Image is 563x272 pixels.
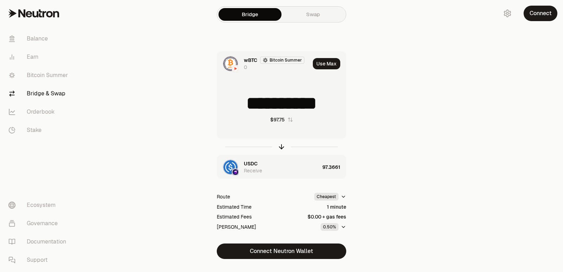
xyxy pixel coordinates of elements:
span: USDC [244,160,258,167]
button: USDC LogoOsmosis LogoOsmosis LogoUSDCReceive97.3661 [217,155,346,179]
img: Neutron Logo [233,66,238,71]
button: Cheapest [314,193,346,201]
a: Documentation [3,233,76,251]
div: wBTC LogoNeutron LogoNeutron LogowBTCBitcoin Summer0 [217,52,310,76]
a: Ecosystem [3,196,76,214]
a: Support [3,251,76,269]
div: $0.00 + gas fees [308,213,346,220]
div: $97.75 [270,116,285,123]
a: Swap [281,8,344,21]
a: Bitcoin Summer [3,66,76,84]
span: wBTC [244,57,257,64]
button: Connect Neutron Wallet [217,243,346,259]
div: 97.3661 [322,155,346,179]
div: 0 [244,64,247,71]
button: 0.50% [321,223,346,231]
img: wBTC Logo [223,57,238,71]
a: Orderbook [3,103,76,121]
div: Cheapest [314,193,339,201]
div: Route [217,193,230,200]
div: 1 minute [327,203,346,210]
div: USDC LogoOsmosis LogoOsmosis LogoUSDCReceive [217,155,320,179]
button: Connect [524,6,557,21]
div: 0.50% [321,223,339,231]
img: Osmosis Logo [233,169,238,175]
a: Balance [3,30,76,48]
div: Receive [244,167,262,174]
a: Governance [3,214,76,233]
button: Use Max [313,58,340,69]
div: Estimated Fees [217,213,252,220]
button: Bitcoin Summer [260,57,304,64]
img: USDC Logo [223,160,238,174]
a: Bridge [219,8,281,21]
a: Bridge & Swap [3,84,76,103]
a: Earn [3,48,76,66]
div: [PERSON_NAME] [217,223,256,230]
button: $97.75 [270,116,293,123]
a: Stake [3,121,76,139]
div: Estimated Time [217,203,252,210]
